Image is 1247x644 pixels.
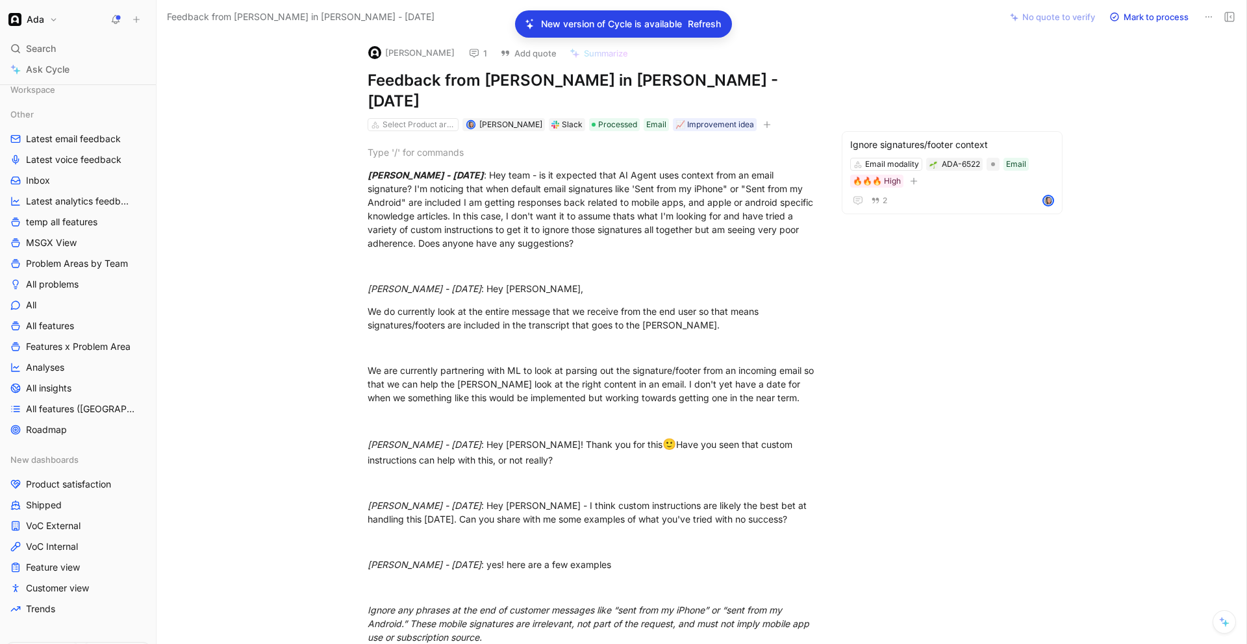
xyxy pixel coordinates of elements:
span: New dashboards [10,453,79,466]
span: VoC External [26,519,81,532]
a: All features [5,316,151,336]
em: [PERSON_NAME] - [DATE] [368,500,481,511]
div: Processed [589,118,640,131]
span: temp all features [26,216,97,229]
div: ADA-6522 [942,158,980,171]
span: Summarize [584,47,628,59]
p: New version of Cycle is available [541,16,682,32]
button: logo[PERSON_NAME] [362,43,460,62]
span: Product satisfaction [26,478,111,491]
span: Latest voice feedback [26,153,121,166]
span: Workspace [10,83,55,96]
div: Email [646,118,666,131]
a: All problems [5,275,151,294]
a: Product satisfaction [5,475,151,494]
a: Customer view [5,578,151,598]
a: Trends [5,599,151,619]
span: Problem Areas by Team [26,257,128,270]
a: MSGX View [5,233,151,253]
button: Summarize [564,44,634,62]
span: Trends [26,602,55,615]
a: Analyses [5,358,151,377]
div: : Hey [PERSON_NAME] - I think custom instructions are likely the best bet at handling this [DATE]... [368,499,817,526]
span: Latest analytics feedback [26,195,133,208]
button: Refresh [687,16,722,32]
button: Mark to process [1103,8,1194,26]
em: [PERSON_NAME] - [DATE] [368,439,481,450]
span: Shipped [26,499,62,512]
button: Add quote [494,44,562,62]
em: [PERSON_NAME] - [DATE] [368,169,484,180]
div: Slack [562,118,583,131]
span: Analyses [26,361,64,374]
span: Ask Cycle [26,62,69,77]
div: New dashboards [5,450,151,469]
span: All [26,299,36,312]
a: Problem Areas by Team [5,254,151,273]
button: No quote to verify [1004,8,1101,26]
span: VoC Internal [26,540,78,553]
div: Email [1006,158,1026,171]
div: We are currently partnering with ML to look at parsing out the signature/footer from an incoming ... [368,364,817,404]
a: temp all features [5,212,151,232]
a: Latest email feedback [5,129,151,149]
button: 🌱 [929,160,938,169]
div: : Hey [PERSON_NAME]! Thank you for this Have you seen that custom instructions can help with this... [368,436,817,467]
div: : Hey [PERSON_NAME], [368,282,817,295]
div: : Hey team - is it expected that AI Agent uses context from an email signature? I'm noticing that... [368,168,817,250]
em: Ignore any phrases at the end of customer messages like “sent from my iPhone” or “sent from my An... [368,604,812,643]
div: 📈 Improvement idea [675,118,754,131]
div: We do currently look at the entire message that we receive from the end user so that means signat... [368,304,817,332]
span: Refresh [688,16,721,32]
em: [PERSON_NAME] - [DATE] [368,283,481,294]
img: Ada [8,13,21,26]
img: avatar [467,121,474,129]
span: 2 [883,197,887,204]
h1: Ada [27,14,44,25]
span: MSGX View [26,236,77,249]
a: All insights [5,378,151,398]
a: Latest voice feedback [5,150,151,169]
a: Feature view [5,558,151,577]
span: Feedback from [PERSON_NAME] in [PERSON_NAME] - [DATE] [167,9,435,25]
span: Customer view [26,582,89,595]
div: : yes! here are a few examples [368,558,817,571]
span: [PERSON_NAME] [479,119,542,129]
span: Feature view [26,561,80,574]
div: Search [5,39,151,58]
span: Features x Problem Area [26,340,131,353]
img: avatar [1044,196,1053,205]
a: Inbox [5,171,151,190]
span: All problems [26,278,79,291]
span: All insights [26,382,71,395]
a: VoC Internal [5,537,151,556]
div: Other [5,105,151,124]
a: All features ([GEOGRAPHIC_DATA]) [5,399,151,419]
a: Features x Problem Area [5,337,151,356]
span: Search [26,41,56,56]
button: AdaAda [5,10,61,29]
span: Latest email feedback [26,132,121,145]
span: All features ([GEOGRAPHIC_DATA]) [26,402,136,415]
img: logo [368,46,381,59]
a: Shipped [5,495,151,515]
div: Ignore signatures/footer context [850,137,1054,153]
button: 1 [463,44,493,62]
span: All features [26,319,74,332]
a: Ask Cycle [5,60,151,79]
div: OtherLatest email feedbackLatest voice feedbackInboxLatest analytics feedbacktemp all featuresMSG... [5,105,151,440]
em: [PERSON_NAME] - [DATE] [368,559,481,570]
span: Roadmap [26,423,67,436]
div: Email modality [865,158,919,171]
a: Latest analytics feedback [5,192,151,211]
img: 🌱 [929,161,937,169]
button: 2 [868,193,890,208]
a: VoC External [5,516,151,536]
span: 🙂 [662,438,676,451]
span: Inbox [26,174,50,187]
a: Roadmap [5,420,151,440]
span: Other [10,108,34,121]
div: Select Product areas [383,118,455,131]
span: Processed [598,118,637,131]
